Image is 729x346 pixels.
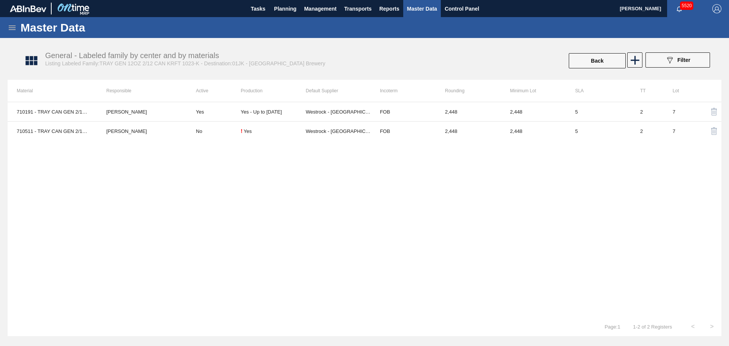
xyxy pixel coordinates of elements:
th: SLA [566,80,631,102]
span: Master Data [407,4,437,13]
span: 5520 [680,2,693,10]
td: FOB [371,102,436,122]
td: 7 [664,102,696,122]
button: delete-icon [705,122,723,140]
button: < [683,317,702,336]
span: Tasks [250,4,267,13]
button: Notifications [667,3,691,14]
button: Filter [645,52,710,68]
span: Reports [379,4,399,13]
th: Lot [664,80,696,102]
div: Filter labeled family by center and by material [642,52,714,69]
td: Mark Ellefsen [97,102,187,122]
td: Westrock - Murfressboro [306,122,371,141]
td: 2448 [501,102,566,122]
td: 2448 [501,122,566,141]
td: FOB [371,122,436,141]
span: Listing Labeled Family:TRAY GEN 12OZ 2/12 CAN KRFT 1023-K - Destination:01JK - [GEOGRAPHIC_DATA] ... [45,60,325,66]
td: 2448 [436,122,501,141]
span: General - Labeled family by center and by materials [45,51,219,60]
td: Yes [187,102,241,122]
th: Rounding [436,80,501,102]
div: Material with no Discontinuation Date [241,128,306,134]
th: Material [8,80,97,102]
td: Westrock - Murfressboro [306,102,371,122]
img: TNhmsLtSVTkK8tSr43FrP2fwEKptu5GPRR3wAAAABJRU5ErkJggg== [10,5,46,12]
span: Filter [677,57,690,63]
span: Control Panel [445,4,479,13]
img: delete-icon [710,126,719,136]
div: Yes [244,128,252,134]
th: Responsible [97,80,187,102]
img: Logout [712,4,721,13]
td: 2 [631,102,664,122]
div: ! [241,128,243,134]
img: delete-icon [710,107,719,116]
th: Active [187,80,241,102]
th: Incoterm [371,80,436,102]
div: New labeled family by center and by Material [626,52,642,69]
button: delete-icon [705,103,723,121]
div: Yes - Up to [DATE] [241,109,282,115]
th: Default Supplier [306,80,371,102]
td: No [187,122,241,141]
th: TT [631,80,664,102]
div: Material with no Discontinuation Date [241,109,306,115]
td: 5 [566,122,631,141]
td: Mark Ellefsen [97,122,187,141]
td: 710191 - TRAY CAN GEN 2/12 12OZ NO PRT KRFT 1023- [8,102,97,122]
button: > [702,317,721,336]
th: Production [241,80,306,102]
span: Management [304,4,337,13]
td: 2448 [436,102,501,122]
div: Delete Material [705,103,712,121]
h1: Master Data [21,23,155,32]
td: 2 [631,122,664,141]
button: Back [569,53,626,68]
td: 5 [566,102,631,122]
td: 710511 - TRAY CAN GEN 2/12 UNBRANDED 12OZ NO PRT [8,122,97,141]
th: Minimum Lot [501,80,566,102]
td: 7 [664,122,696,141]
span: Planning [274,4,297,13]
span: Transports [344,4,372,13]
div: Back to labeled Family [568,52,626,69]
span: Page : 1 [604,324,620,330]
div: Delete Material [705,122,712,140]
span: 1 - 2 of 2 Registers [632,324,672,330]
